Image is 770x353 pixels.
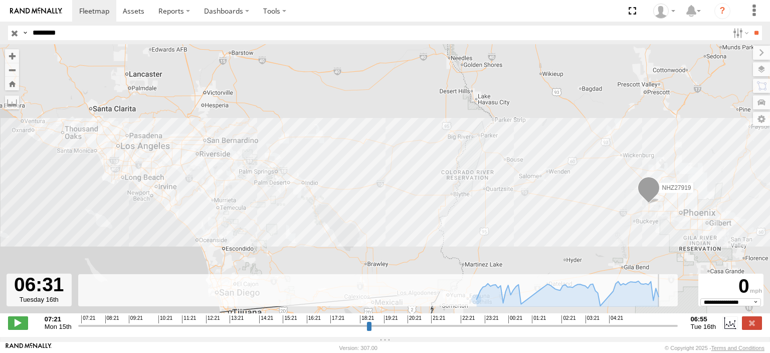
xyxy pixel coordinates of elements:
[586,315,600,323] span: 03:21
[158,315,172,323] span: 10:21
[5,63,19,77] button: Zoom out
[561,315,575,323] span: 02:21
[307,315,321,323] span: 16:21
[650,4,679,19] div: Zulema McIntosch
[508,315,522,323] span: 00:21
[5,77,19,90] button: Zoom Home
[729,26,750,40] label: Search Filter Options
[81,315,95,323] span: 07:21
[182,315,196,323] span: 11:21
[339,345,377,351] div: Version: 307.00
[532,315,546,323] span: 01:21
[283,315,297,323] span: 15:21
[5,49,19,63] button: Zoom in
[230,315,244,323] span: 13:21
[711,345,764,351] a: Terms and Conditions
[360,315,374,323] span: 18:21
[742,316,762,329] label: Close
[665,345,764,351] div: © Copyright 2025 -
[45,323,72,330] span: Mon 15th Sep 2025
[691,323,716,330] span: Tue 16th Sep 2025
[5,95,19,109] label: Measure
[662,184,691,191] span: NHZ27919
[431,315,445,323] span: 21:21
[259,315,273,323] span: 14:21
[384,315,398,323] span: 19:21
[408,315,422,323] span: 20:21
[330,315,344,323] span: 17:21
[8,316,28,329] label: Play/Stop
[714,3,730,19] i: ?
[21,26,29,40] label: Search Query
[105,315,119,323] span: 08:21
[609,315,623,323] span: 04:21
[691,315,716,323] strong: 06:55
[129,315,143,323] span: 09:21
[45,315,72,323] strong: 07:21
[700,275,762,298] div: 0
[485,315,499,323] span: 23:21
[461,315,475,323] span: 22:21
[10,8,62,15] img: rand-logo.svg
[206,315,220,323] span: 12:21
[753,112,770,126] label: Map Settings
[6,343,52,353] a: Visit our Website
